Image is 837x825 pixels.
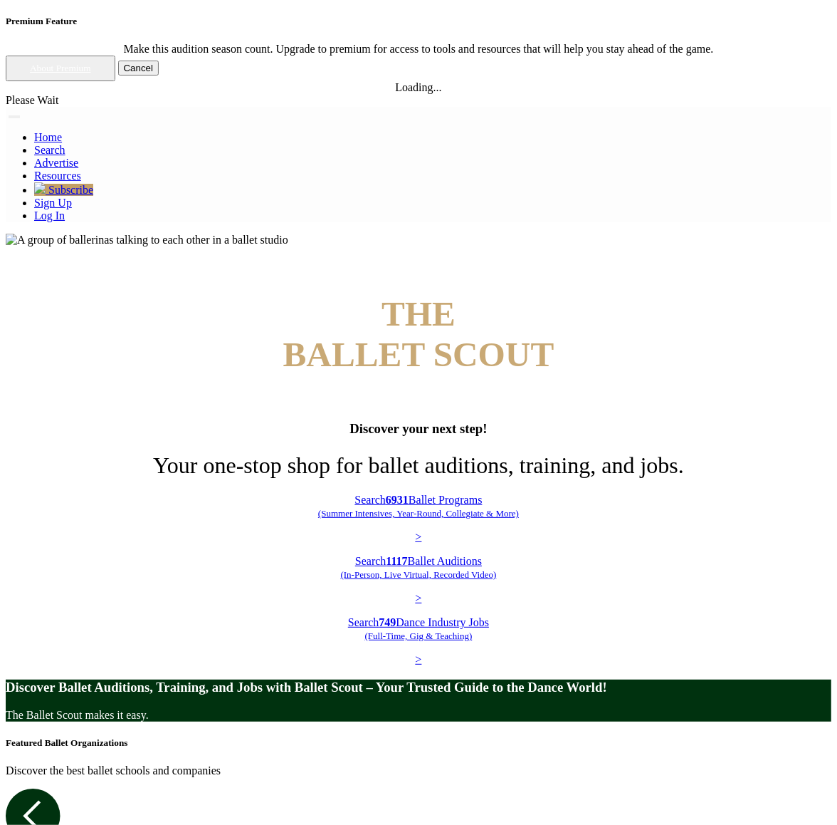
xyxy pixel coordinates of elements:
h3: Discover Ballet Auditions, Training, and Jobs with Ballet Scout – Your Trusted Guide to the Dance... [6,680,831,695]
span: Subscribe [48,184,93,196]
span: Loading... [395,81,441,93]
p: Discover the best ballet schools and companies [6,764,831,777]
h5: Featured Ballet Organizations [6,737,831,749]
a: Resources [34,170,81,182]
span: > [415,592,421,604]
p: Search Ballet Programs [6,494,831,519]
a: Search6931Ballet Programs(Summer Intensives, Year-Round, Collegiate & More)> [6,494,831,544]
h3: Discover your next step! [6,421,831,437]
b: 749 [379,616,396,628]
p: Search Ballet Auditions [6,555,831,581]
img: A group of ballerinas talking to each other in a ballet studio [6,234,288,247]
a: Sign Up [34,197,72,209]
a: Log In [34,209,65,222]
b: 1117 [386,555,407,567]
button: Toggle navigation [9,115,20,118]
a: Subscribe [34,184,93,196]
img: gem.svg [34,182,46,194]
span: (Summer Intensives, Year-Round, Collegiate & More) [318,508,519,519]
b: 6931 [386,494,409,506]
h4: BALLET SCOUT [6,294,831,375]
a: Advertise [34,157,78,169]
span: > [415,531,421,543]
a: Search1117Ballet Auditions(In-Person, Live Virtual, Recorded Video) > [6,555,831,605]
div: Make this audition season count. Upgrade to premium for access to tools and resources that will h... [6,43,831,56]
span: > [415,653,421,665]
span: (Full-Time, Gig & Teaching) [365,631,473,641]
a: Search749Dance Industry Jobs(Full-Time, Gig & Teaching) > [6,616,831,666]
p: Search Dance Industry Jobs [6,616,831,642]
div: Please Wait [6,94,831,107]
a: Search [34,144,65,156]
a: About Premium [30,63,91,73]
a: Home [34,131,62,143]
h5: Premium Feature [6,16,831,27]
span: THE [381,294,456,333]
p: The Ballet Scout makes it easy. [6,709,831,722]
span: (In-Person, Live Virtual, Recorded Video) [341,569,497,580]
button: Cancel [118,61,159,76]
h1: Your one-stop shop for ballet auditions, training, and jobs. [6,452,831,479]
